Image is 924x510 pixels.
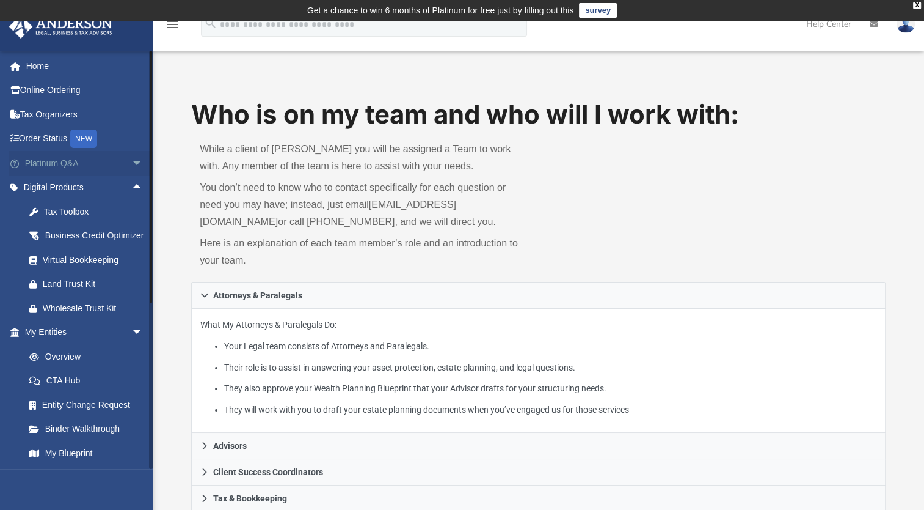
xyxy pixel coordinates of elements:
[43,276,147,292] div: Land Trust Kit
[191,97,886,133] h1: Who is on my team and who will I work with:
[307,3,574,18] div: Get a chance to win 6 months of Platinum for free just by filling out this
[43,228,147,243] div: Business Credit Optimizer
[43,253,147,268] div: Virtual Bookkeeping
[131,176,156,201] span: arrow_drop_up
[17,344,162,369] a: Overview
[9,127,162,152] a: Order StatusNEW
[9,78,162,103] a: Online Ordering
[17,248,162,272] a: Virtual Bookkeeping
[204,17,217,30] i: search
[200,179,529,231] p: You don’t need to know who to contact specifically for each question or need you may have; instea...
[17,465,162,490] a: Tax Due Dates
[200,199,456,227] a: [EMAIL_ADDRESS][DOMAIN_NAME]
[224,339,876,354] li: Your Legal team consists of Attorneys and Paralegals.
[9,320,162,345] a: My Entitiesarrow_drop_down
[213,291,302,300] span: Attorneys & Paralegals
[213,494,287,503] span: Tax & Bookkeeping
[191,433,886,459] a: Advisors
[17,296,162,320] a: Wholesale Trust Kit
[17,199,162,224] a: Tax Toolbox
[165,17,180,32] i: menu
[5,15,116,39] img: Anderson Advisors Platinum Portal
[9,151,162,176] a: Platinum Q&Aarrow_drop_down
[17,369,162,393] a: CTA Hub
[17,224,162,248] a: Business Credit Optimizer
[897,15,915,33] img: User Pic
[9,102,162,127] a: Tax Organizers
[191,282,886,309] a: Attorneys & Paralegals
[224,381,876,396] li: They also approve your Wealth Planning Blueprint that your Advisor drafts for your structuring ne...
[9,176,162,200] a: Digital Productsarrow_drop_up
[213,468,323,476] span: Client Success Coordinators
[165,23,180,32] a: menu
[913,2,921,9] div: close
[131,151,156,176] span: arrow_drop_down
[9,54,162,78] a: Home
[191,309,886,433] div: Attorneys & Paralegals
[213,442,247,450] span: Advisors
[131,320,156,346] span: arrow_drop_down
[43,204,147,220] div: Tax Toolbox
[70,130,97,148] div: NEW
[17,441,156,465] a: My Blueprint
[191,459,886,486] a: Client Success Coordinators
[200,235,529,269] p: Here is an explanation of each team member’s role and an introduction to your team.
[579,3,617,18] a: survey
[224,402,876,418] li: They will work with you to draft your estate planning documents when you’ve engaged us for those ...
[43,301,147,316] div: Wholesale Trust Kit
[224,360,876,375] li: Their role is to assist in answering your asset protection, estate planning, and legal questions.
[200,141,529,175] p: While a client of [PERSON_NAME] you will be assigned a Team to work with. Any member of the team ...
[200,317,876,417] p: What My Attorneys & Paralegals Do:
[17,272,162,297] a: Land Trust Kit
[17,417,162,442] a: Binder Walkthrough
[17,393,162,417] a: Entity Change Request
